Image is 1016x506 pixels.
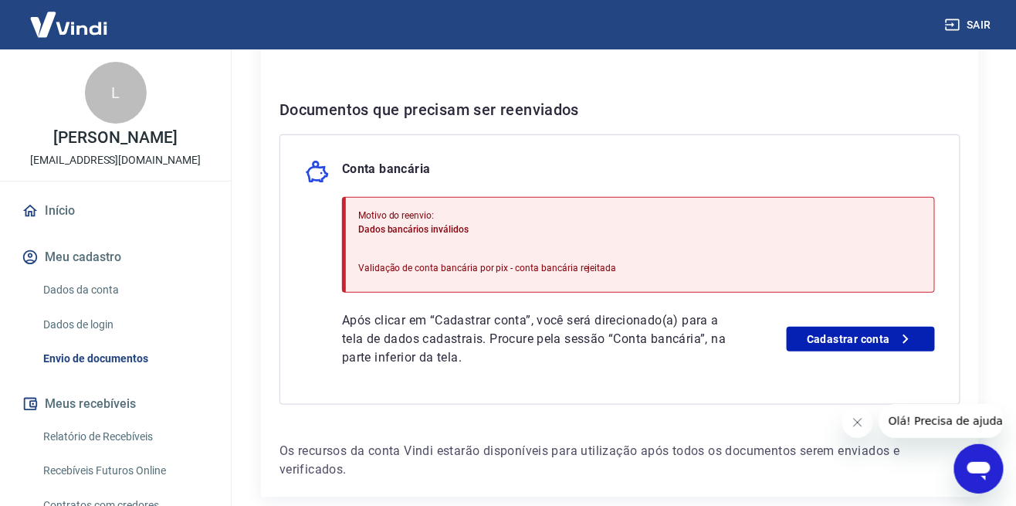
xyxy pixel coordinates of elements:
[787,327,935,351] a: Cadastrar conta
[53,130,177,146] p: [PERSON_NAME]
[279,442,960,479] p: Os recursos da conta Vindi estarão disponíveis para utilização após todos os documentos serem env...
[37,421,212,453] a: Relatório de Recebíveis
[358,224,469,235] span: Dados bancários inválidos
[954,444,1004,494] iframe: Botão para abrir a janela de mensagens
[19,387,212,421] button: Meus recebíveis
[358,261,617,275] p: Validação de conta bancária por pix - conta bancária rejeitada
[37,343,212,375] a: Envio de documentos
[305,160,330,185] img: money_pork.0c50a358b6dafb15dddc3eea48f23780.svg
[30,152,201,168] p: [EMAIL_ADDRESS][DOMAIN_NAME]
[879,404,1004,438] iframe: Mensagem da empresa
[19,240,212,274] button: Meu cadastro
[342,311,727,367] p: Após clicar em “Cadastrar conta”, você será direcionado(a) para a tela de dados cadastrais. Procu...
[37,309,212,341] a: Dados de login
[342,160,431,185] p: Conta bancária
[358,209,617,222] p: Motivo do reenvio:
[37,274,212,306] a: Dados da conta
[19,1,119,48] img: Vindi
[942,11,997,39] button: Sair
[9,11,130,23] span: Olá! Precisa de ajuda?
[19,194,212,228] a: Início
[279,97,960,122] h6: Documentos que precisam ser reenviados
[85,62,147,124] div: L
[842,407,873,438] iframe: Fechar mensagem
[37,455,212,487] a: Recebíveis Futuros Online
